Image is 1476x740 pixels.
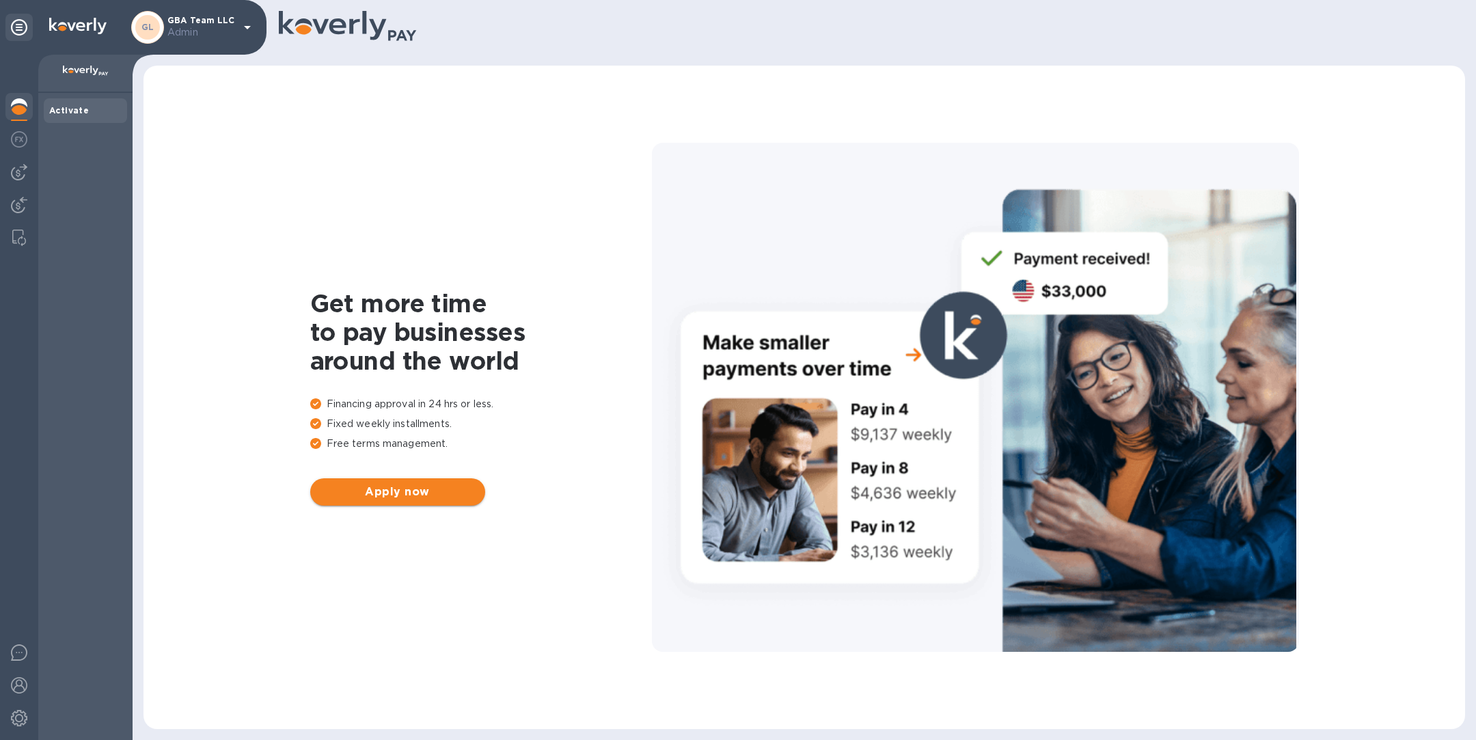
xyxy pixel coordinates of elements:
b: Activate [49,105,89,115]
p: Admin [167,25,236,40]
p: Financing approval in 24 hrs or less. [310,397,652,411]
b: GL [141,22,154,32]
p: Free terms management. [310,437,652,451]
img: Logo [49,18,107,34]
img: Foreign exchange [11,131,27,148]
button: Apply now [310,478,485,506]
h1: Get more time to pay businesses around the world [310,289,652,375]
span: Apply now [321,484,474,500]
p: Fixed weekly installments. [310,417,652,431]
p: GBA Team LLC [167,16,236,40]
